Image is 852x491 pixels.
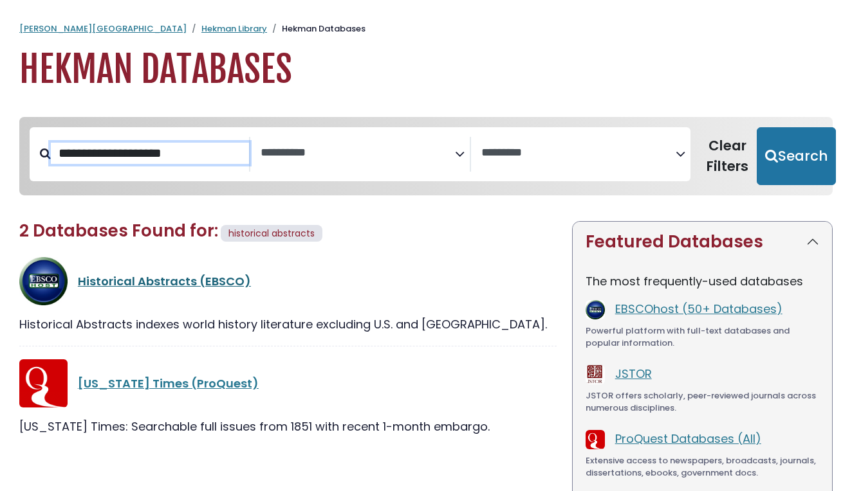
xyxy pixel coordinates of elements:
[19,22,187,35] a: [PERSON_NAME][GEOGRAPHIC_DATA]
[586,325,819,350] div: Powerful platform with full-text databases and popular information.
[615,431,761,447] a: ProQuest Databases (All)
[573,222,832,262] button: Featured Databases
[481,147,676,160] textarea: Search
[201,22,267,35] a: Hekman Library
[586,454,819,479] div: Extensive access to newspapers, broadcasts, journals, dissertations, ebooks, government docs.
[19,219,218,242] span: 2 Databases Found for:
[698,127,757,185] button: Clear Filters
[19,22,833,35] nav: breadcrumb
[19,117,833,195] nav: Search filters
[19,48,833,91] h1: Hekman Databases
[19,418,557,435] div: [US_STATE] Times: Searchable full issues from 1851 with recent 1-month embargo.
[586,272,819,290] p: The most frequently-used databases
[615,301,783,317] a: EBSCOhost (50+ Databases)
[267,22,366,35] li: Hekman Databases
[19,316,557,333] div: Historical Abstracts indexes world history literature excluding U.S. and [GEOGRAPHIC_DATA].
[261,147,455,160] textarea: Search
[78,273,251,289] a: Historical Abstracts (EBSCO)
[757,127,836,185] button: Submit for Search Results
[228,227,315,240] span: historical abstracts
[615,366,652,382] a: JSTOR
[51,143,249,164] input: Search database by title or keyword
[586,389,819,415] div: JSTOR offers scholarly, peer-reviewed journals across numerous disciplines.
[78,375,259,391] a: [US_STATE] Times (ProQuest)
